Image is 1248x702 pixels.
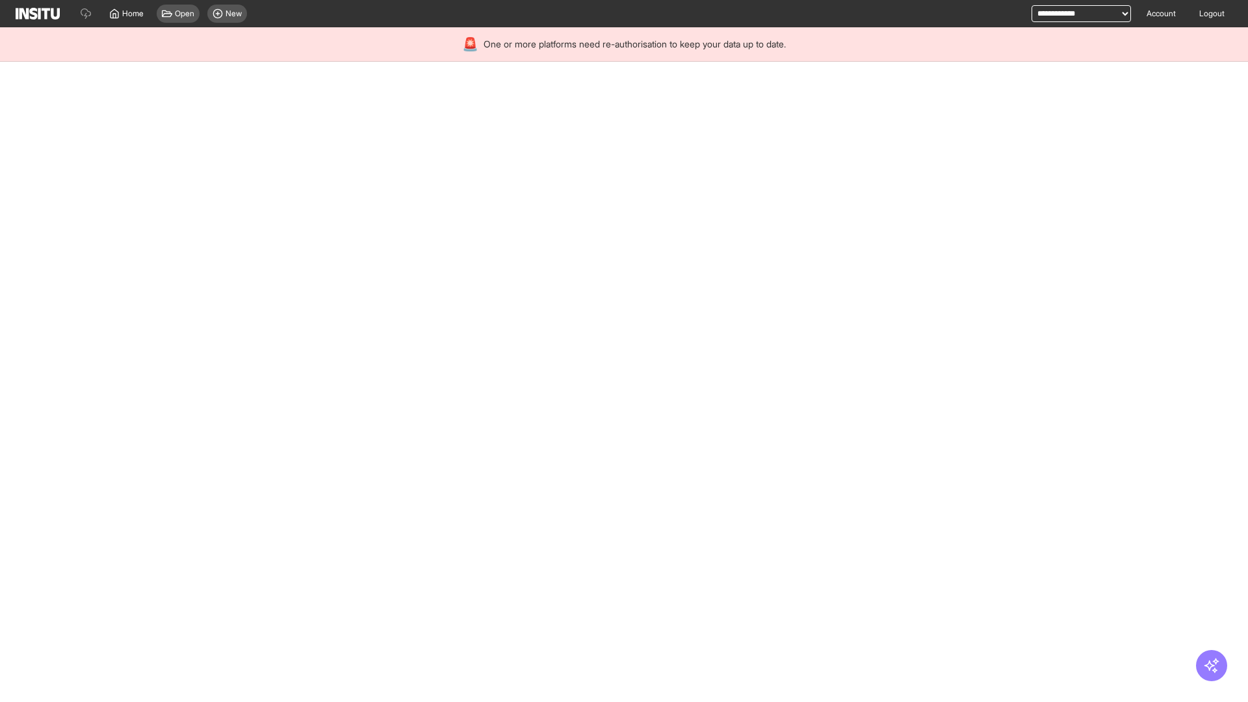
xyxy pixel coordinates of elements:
[16,8,60,19] img: Logo
[462,35,478,53] div: 🚨
[175,8,194,19] span: Open
[484,38,786,51] span: One or more platforms need re-authorisation to keep your data up to date.
[122,8,144,19] span: Home
[226,8,242,19] span: New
